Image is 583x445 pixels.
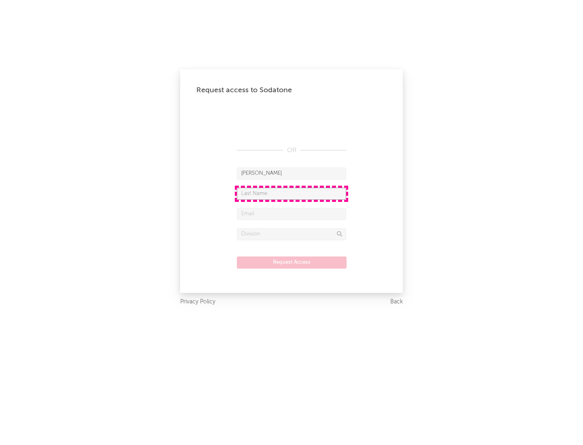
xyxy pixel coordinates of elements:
a: Privacy Policy [180,297,215,307]
input: Last Name [237,188,346,200]
div: Request access to Sodatone [196,85,387,95]
button: Request Access [237,256,347,269]
input: First Name [237,167,346,180]
a: Back [390,297,403,307]
input: Email [237,208,346,220]
input: Division [237,228,346,240]
div: OR [237,146,346,155]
